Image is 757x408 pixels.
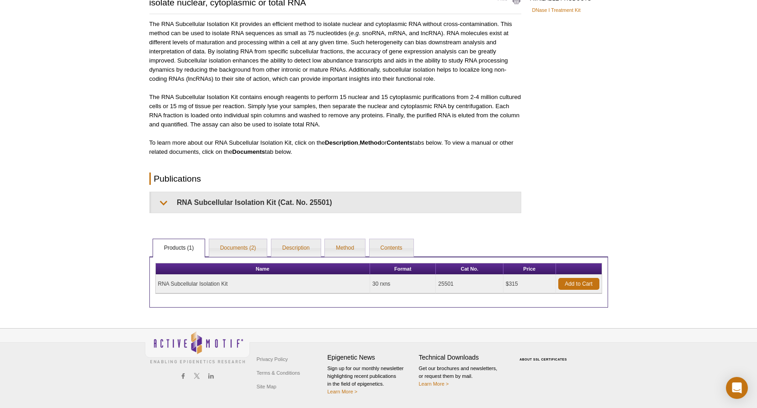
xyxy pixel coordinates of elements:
a: ABOUT SSL CERTIFICATES [519,358,567,361]
strong: Method [360,139,381,146]
em: e.g [350,30,359,37]
p: Get our brochures and newsletters, or request them by mail. [419,365,506,388]
td: 30 rxns [370,275,436,293]
h4: Epigenetic News [328,354,414,361]
a: Add to Cart [558,278,599,290]
a: Terms & Conditions [254,366,302,380]
td: RNA Subcellular Isolation Kit [156,275,370,293]
p: Sign up for our monthly newsletter highlighting recent publications in the field of epigenetics. [328,365,414,396]
a: Site Map [254,380,279,393]
a: Method [325,239,365,257]
summary: RNA Subcellular Isolation Kit (Cat. No. 25501) [151,192,521,213]
strong: Documents [232,148,265,155]
td: $315 [503,275,556,293]
a: Documents (2) [209,239,267,257]
a: Products (1) [153,239,205,257]
a: Contents [370,239,413,257]
strong: Description [325,139,358,146]
div: Open Intercom Messenger [726,377,748,399]
a: Learn More > [328,389,358,394]
p: The RNA Subcellular Isolation Kit contains enough reagents to perform 15 nuclear and 15 cytoplasm... [149,93,521,129]
img: Active Motif, [145,329,250,366]
th: Price [503,263,556,275]
table: Click to Verify - This site chose Symantec SSL for secure e-commerce and confidential communicati... [510,345,579,365]
p: To learn more about our RNA Subcellular Isolation Kit, click on the , or tabs below. To view a ma... [149,138,521,157]
a: Learn More > [419,381,449,387]
p: The RNA Subcellular Isolation Kit provides an efficient method to isolate nuclear and cytoplasmic... [149,20,521,84]
th: Format [370,263,436,275]
a: Description [271,239,321,257]
th: Name [156,263,370,275]
th: Cat No. [436,263,503,275]
a: DNase I Treatment Kit [532,6,581,14]
td: 25501 [436,275,503,293]
a: Privacy Policy [254,352,290,366]
h4: Technical Downloads [419,354,506,361]
strong: Contents [386,139,413,146]
h2: Publications [149,173,521,185]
